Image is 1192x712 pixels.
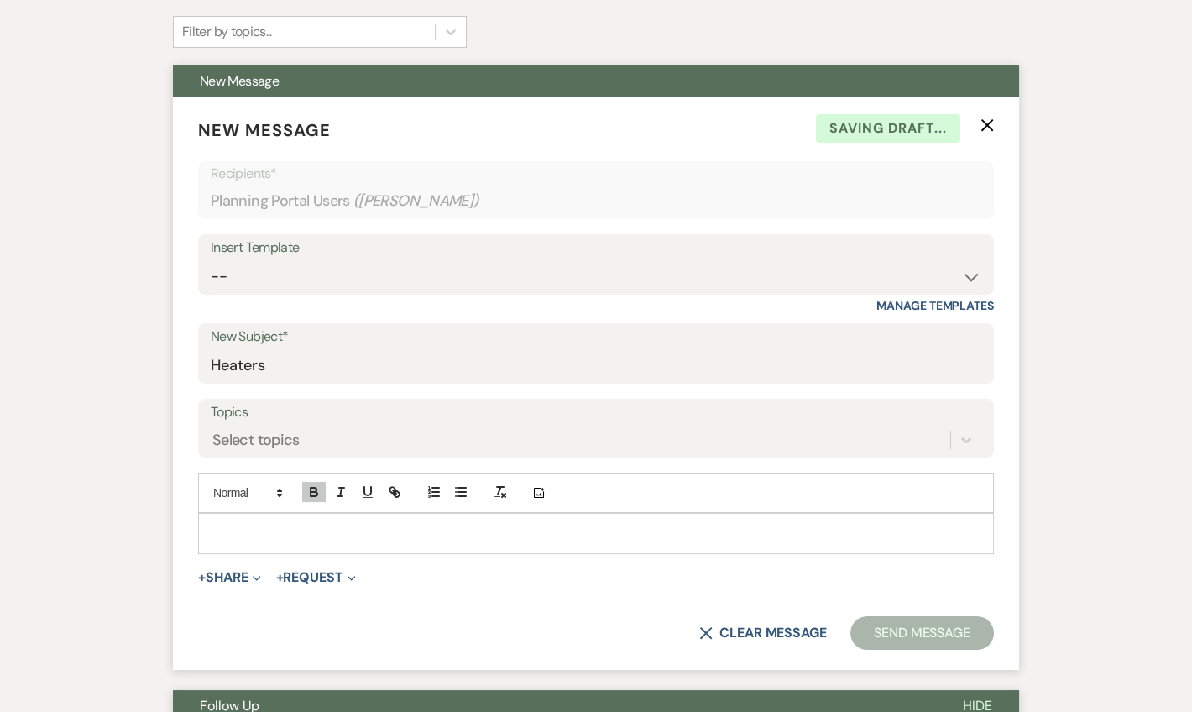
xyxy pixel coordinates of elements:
[353,190,479,212] span: ( [PERSON_NAME] )
[276,571,356,584] button: Request
[198,571,261,584] button: Share
[211,185,981,217] div: Planning Portal Users
[876,298,994,313] a: Manage Templates
[850,616,994,650] button: Send Message
[200,72,279,90] span: New Message
[699,626,827,640] button: Clear message
[211,236,981,260] div: Insert Template
[276,571,284,584] span: +
[211,163,981,185] p: Recipients*
[182,22,272,42] div: Filter by topics...
[198,571,206,584] span: +
[198,119,331,141] span: New Message
[212,429,300,452] div: Select topics
[816,114,960,143] span: Saving draft...
[211,325,981,349] label: New Subject*
[211,400,981,425] label: Topics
